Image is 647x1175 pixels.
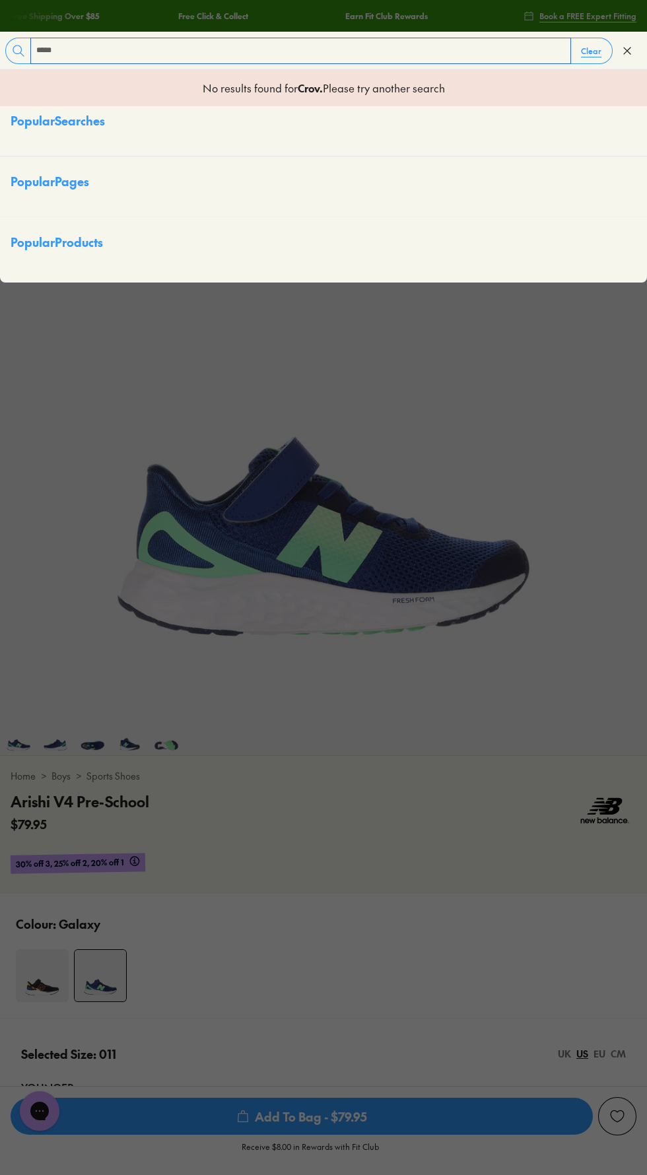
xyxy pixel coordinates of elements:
[148,718,185,755] img: 8-551723_1
[13,1087,66,1135] iframe: Gorgias live chat messenger
[16,915,56,933] p: Colour:
[573,791,636,830] img: Vendor logo
[11,112,636,140] p: Popular Searches
[539,10,636,22] span: Book a FREE Expert Fitting
[75,950,126,1001] img: 4-551719_1
[203,80,445,96] p: No results found for Please try another search
[11,791,149,813] h4: Arishi V4 Pre-School
[16,856,124,871] span: 30% off 3, 25% off 2, 20% off 1
[16,949,69,1002] img: 4-551714_1
[558,1047,571,1061] div: UK
[86,769,140,783] a: Sports Shoes
[11,769,36,783] a: Home
[111,718,148,755] img: 7-551722_1
[21,1079,626,1095] div: Younger
[524,4,636,28] a: Book a FREE Expert Fitting
[21,1045,116,1063] p: Selected Size: 011
[570,39,612,63] button: Clear
[11,1098,593,1135] span: Add To Bag - $79.95
[576,1047,588,1061] div: US
[11,815,47,833] span: $79.95
[51,769,71,783] a: Boys
[298,81,323,95] b: Crov .
[242,1141,379,1164] p: Receive $8.00 in Rewards with Fit Club
[611,1047,626,1061] div: CM
[598,1097,636,1135] button: Add to Wishlist
[59,915,100,933] p: Galaxy
[11,233,103,251] p: Popular Products
[594,1047,605,1061] div: EU
[11,769,636,783] div: > >
[37,718,74,755] img: 5-551720_1
[11,1097,593,1135] button: Add To Bag - $79.95
[74,718,111,755] img: 6-551721_1
[11,172,636,201] p: Popular Pages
